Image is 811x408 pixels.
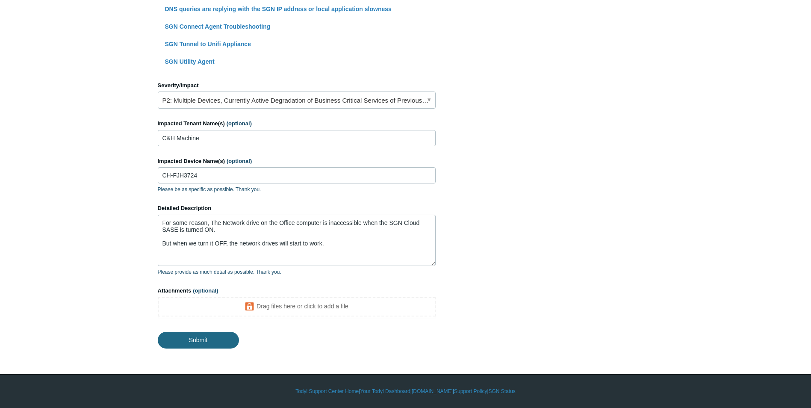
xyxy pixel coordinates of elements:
a: SGN Status [489,387,516,395]
a: Your Todyl Dashboard [360,387,410,395]
span: (optional) [227,158,252,164]
label: Impacted Tenant Name(s) [158,119,436,128]
a: [DOMAIN_NAME] [412,387,453,395]
a: SGN Tunnel to Unifi Appliance [165,41,251,47]
a: P2: Multiple Devices, Currently Active Degradation of Business Critical Services of Previously Wo... [158,92,436,109]
label: Severity/Impact [158,81,436,90]
p: Please be as specific as possible. Thank you. [158,186,436,193]
p: Please provide as much detail as possible. Thank you. [158,268,436,276]
div: | | | | [158,387,654,395]
a: Todyl Support Center Home [295,387,359,395]
span: (optional) [193,287,218,294]
label: Impacted Device Name(s) [158,157,436,166]
input: Submit [158,332,239,348]
label: Attachments [158,287,436,295]
a: SGN Connect Agent Troubleshooting [165,23,271,30]
a: Support Policy [454,387,487,395]
span: (optional) [227,120,252,127]
a: DNS queries are replying with the SGN IP address or local application slowness [165,6,392,12]
label: Detailed Description [158,204,436,213]
a: SGN Utility Agent [165,58,215,65]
